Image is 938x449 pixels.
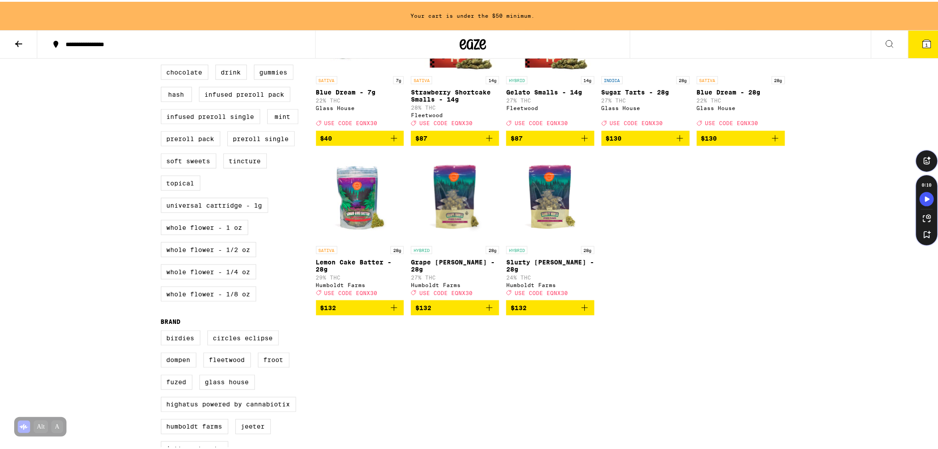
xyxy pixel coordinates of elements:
span: USE CODE EQNX30 [515,119,568,125]
p: INDICA [602,75,623,83]
label: Birdies [161,329,200,344]
p: Slurty [PERSON_NAME] - 28g [506,257,594,271]
div: Humboldt Farms [411,280,499,286]
span: USE CODE EQNX30 [324,119,378,125]
p: 27% THC [506,96,594,102]
a: Open page for Slurty Mintz - 28g from Humboldt Farms [506,151,594,299]
span: $130 [701,133,717,140]
p: 28g [676,75,690,83]
div: Glass House [316,103,404,109]
p: HYBRID [506,244,528,252]
label: Preroll Pack [161,130,220,145]
label: Drink [215,63,247,78]
p: Lemon Cake Batter - 28g [316,257,404,271]
p: Grape [PERSON_NAME] - 28g [411,257,499,271]
span: $132 [511,303,527,310]
p: Blue Dream - 7g [316,87,404,94]
label: Jeeter [235,417,271,433]
span: USE CODE EQNX30 [419,119,473,125]
span: USE CODE EQNX30 [610,119,663,125]
p: HYBRID [411,244,432,252]
label: Universal Cartridge - 1g [161,196,268,211]
button: Add to bag [602,129,690,144]
p: 14g [486,75,499,83]
label: Gummies [254,63,293,78]
button: Add to bag [697,129,785,144]
span: USE CODE EQNX30 [324,288,378,294]
p: 28g [486,244,499,252]
div: Fleetwood [411,110,499,116]
p: Blue Dream - 28g [697,87,785,94]
button: Add to bag [506,129,594,144]
p: Sugar Tarts - 28g [602,87,690,94]
label: Circles Eclipse [207,329,279,344]
img: Humboldt Farms - Slurty Mintz - 28g [506,151,594,240]
p: 29% THC [316,273,404,279]
label: Soft Sweets [161,152,216,167]
button: Add to bag [411,299,499,314]
label: Froot [258,351,289,366]
div: Humboldt Farms [316,280,404,286]
p: SATIVA [316,75,337,83]
div: Glass House [697,103,785,109]
p: 27% THC [411,273,499,279]
span: Hi. Need any help? [5,6,64,13]
label: Infused Preroll Pack [199,85,290,100]
p: 14g [581,75,594,83]
label: Whole Flower - 1/2 oz [161,240,256,256]
label: Fuzed [161,373,192,388]
span: USE CODE EQNX30 [419,288,473,294]
span: $130 [606,133,622,140]
button: Add to bag [316,129,404,144]
p: 28g [772,75,785,83]
label: Fleetwood [203,351,251,366]
p: SATIVA [411,75,432,83]
legend: Brand [161,316,181,323]
span: $40 [320,133,332,140]
label: Whole Flower - 1 oz [161,218,248,233]
a: Open page for Grape Runtz - 28g from Humboldt Farms [411,151,499,299]
label: Infused Preroll Single [161,107,260,122]
label: Highatus Powered by Cannabiotix [161,395,296,410]
p: 28g [581,244,594,252]
a: Open page for Lemon Cake Batter - 28g from Humboldt Farms [316,151,404,299]
label: Topical [161,174,200,189]
span: USE CODE EQNX30 [705,119,758,125]
p: Strawberry Shortcake Smalls - 14g [411,87,499,101]
label: Whole Flower - 1/8 oz [161,285,256,300]
span: 1 [926,40,928,46]
p: 28g [391,244,404,252]
label: Dompen [161,351,196,366]
p: Gelato Smalls - 14g [506,87,594,94]
p: 22% THC [316,96,404,102]
img: Humboldt Farms - Lemon Cake Batter - 28g [316,151,404,240]
button: Add to bag [411,129,499,144]
label: Chocolate [161,63,208,78]
p: 24% THC [506,273,594,279]
div: Glass House [602,103,690,109]
p: HYBRID [506,75,528,83]
span: $87 [511,133,523,140]
p: SATIVA [316,244,337,252]
button: Add to bag [316,299,404,314]
label: Humboldt Farms [161,417,228,433]
span: $132 [415,303,431,310]
button: Add to bag [506,299,594,314]
img: Humboldt Farms - Grape Runtz - 28g [411,151,499,240]
p: 28% THC [411,103,499,109]
span: $87 [415,133,427,140]
p: SATIVA [697,75,718,83]
span: USE CODE EQNX30 [515,288,568,294]
p: 22% THC [697,96,785,102]
p: 27% THC [602,96,690,102]
div: Fleetwood [506,103,594,109]
span: $132 [320,303,336,310]
label: Tincture [223,152,267,167]
p: 7g [393,75,404,83]
label: Preroll Single [227,130,295,145]
label: Glass House [199,373,255,388]
label: Mint [267,107,298,122]
div: Humboldt Farms [506,280,594,286]
label: Whole Flower - 1/4 oz [161,263,256,278]
label: Hash [161,85,192,100]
